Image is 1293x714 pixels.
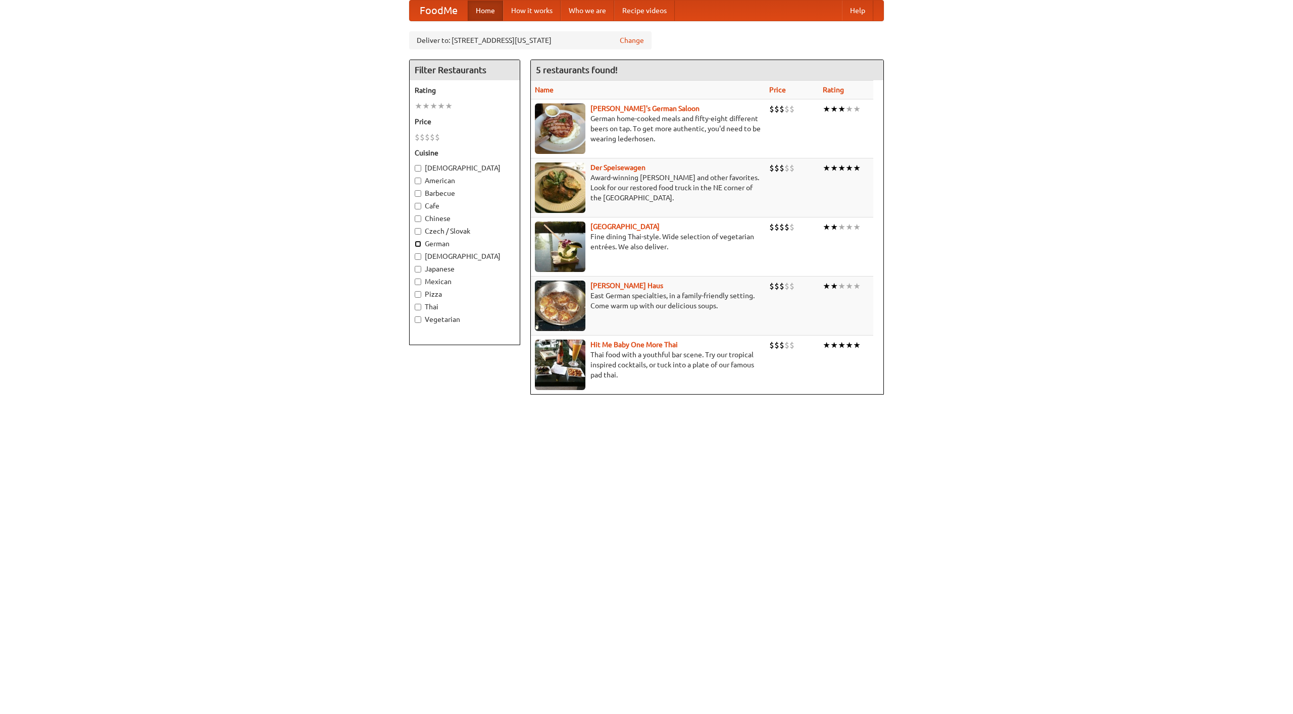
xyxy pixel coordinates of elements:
li: $ [779,103,784,115]
a: Rating [823,86,844,94]
label: Chinese [415,213,515,224]
label: Japanese [415,264,515,274]
a: Recipe videos [614,1,675,21]
p: Award-winning [PERSON_NAME] and other favorites. Look for our restored food truck in the NE corne... [535,173,761,203]
li: $ [779,340,784,351]
li: $ [774,103,779,115]
li: $ [435,132,440,143]
input: German [415,241,421,247]
li: ★ [830,222,838,233]
label: Pizza [415,289,515,299]
li: $ [425,132,430,143]
li: ★ [823,281,830,292]
li: ★ [838,222,846,233]
li: ★ [846,281,853,292]
input: American [415,178,421,184]
label: American [415,176,515,186]
input: Japanese [415,266,421,272]
a: FoodMe [410,1,468,21]
li: ★ [838,340,846,351]
input: Vegetarian [415,316,421,323]
li: $ [789,281,794,292]
a: [PERSON_NAME] Haus [590,282,663,290]
a: Home [468,1,503,21]
a: [PERSON_NAME]'s German Saloon [590,104,700,113]
li: ★ [846,340,853,351]
p: Fine dining Thai-style. Wide selection of vegetarian entrées. We also deliver. [535,232,761,252]
li: $ [774,222,779,233]
a: Price [769,86,786,94]
div: Deliver to: [STREET_ADDRESS][US_STATE] [409,31,652,49]
li: $ [420,132,425,143]
li: ★ [430,100,437,112]
li: ★ [415,100,422,112]
li: $ [779,162,784,174]
li: $ [774,281,779,292]
a: Change [620,35,644,45]
li: $ [769,222,774,233]
li: ★ [823,340,830,351]
li: ★ [838,281,846,292]
li: $ [784,281,789,292]
li: $ [789,340,794,351]
h5: Rating [415,85,515,95]
li: $ [774,162,779,174]
li: $ [769,103,774,115]
input: [DEMOGRAPHIC_DATA] [415,253,421,260]
a: Name [535,86,554,94]
img: kohlhaus.jpg [535,281,585,331]
li: $ [784,222,789,233]
input: Thai [415,304,421,310]
li: ★ [846,162,853,174]
li: $ [784,340,789,351]
a: Hit Me Baby One More Thai [590,341,678,349]
a: Help [842,1,873,21]
li: ★ [853,162,861,174]
label: Cafe [415,201,515,211]
li: $ [784,162,789,174]
li: ★ [853,222,861,233]
li: ★ [830,103,838,115]
li: ★ [823,103,830,115]
img: satay.jpg [535,222,585,272]
li: ★ [846,103,853,115]
h5: Cuisine [415,148,515,158]
img: speisewagen.jpg [535,162,585,213]
label: [DEMOGRAPHIC_DATA] [415,163,515,173]
p: Thai food with a youthful bar scene. Try our tropical inspired cocktails, or tuck into a plate of... [535,350,761,380]
li: ★ [838,103,846,115]
li: ★ [422,100,430,112]
a: Who we are [561,1,614,21]
li: $ [789,222,794,233]
li: ★ [846,222,853,233]
a: Der Speisewagen [590,163,645,172]
input: Mexican [415,279,421,285]
label: German [415,239,515,249]
label: Mexican [415,277,515,287]
input: Cafe [415,203,421,209]
li: $ [779,281,784,292]
li: ★ [830,340,838,351]
li: ★ [830,281,838,292]
li: ★ [823,222,830,233]
li: $ [415,132,420,143]
li: ★ [838,162,846,174]
img: babythai.jpg [535,340,585,390]
li: $ [769,340,774,351]
p: East German specialties, in a family-friendly setting. Come warm up with our delicious soups. [535,291,761,311]
a: [GEOGRAPHIC_DATA] [590,223,660,231]
input: Pizza [415,291,421,298]
li: ★ [830,162,838,174]
label: Vegetarian [415,314,515,324]
li: ★ [823,162,830,174]
li: $ [430,132,435,143]
h5: Price [415,117,515,127]
li: $ [789,103,794,115]
li: ★ [853,340,861,351]
li: ★ [853,103,861,115]
label: Barbecue [415,188,515,198]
